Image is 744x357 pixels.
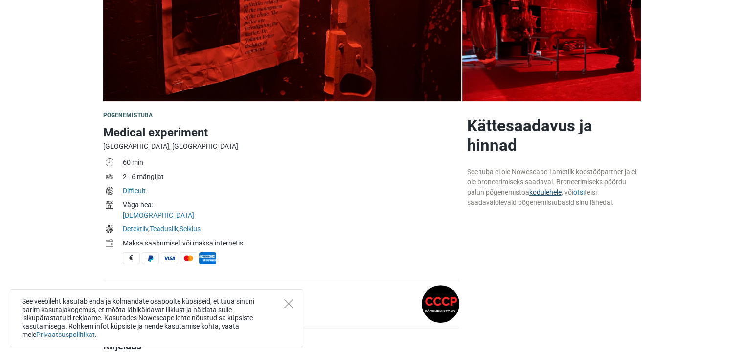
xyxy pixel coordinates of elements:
[161,252,178,264] span: Visa
[123,211,194,219] a: [DEMOGRAPHIC_DATA]
[284,299,293,308] button: Close
[467,167,641,208] div: See tuba ei ole Nowescape-i ametlik koostööpartner ja ei ole broneerimiseks saadaval. Broneerimis...
[123,252,140,264] span: Sularaha
[529,188,562,196] a: kodulehele
[123,225,148,233] a: Detektiiv
[10,289,303,347] div: See veebileht kasutab enda ja kolmandate osapoolte küpsiseid, et tuua sinuni parim kasutajakogemu...
[142,252,159,264] span: PayPal
[123,238,459,248] div: Maksa saabumisel, või maksa internetis
[123,223,459,237] td: , ,
[150,225,178,233] a: Teaduslik
[103,112,153,119] span: Põgenemistuba
[180,225,201,233] a: Seiklus
[103,124,459,141] h1: Medical experiment
[199,252,216,264] span: American Express
[123,200,459,210] div: Väga hea:
[36,331,95,338] a: Privaatsuspoliitikat
[422,285,459,323] img: fe131d7f5a6b38b2l.png
[103,141,459,152] div: [GEOGRAPHIC_DATA], [GEOGRAPHIC_DATA]
[573,188,585,196] a: otsi
[467,116,641,155] h2: Kättesaadavus ja hinnad
[123,187,146,195] a: Difficult
[123,171,459,185] td: 2 - 6 mängijat
[123,156,459,171] td: 60 min
[180,252,197,264] span: MasterCard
